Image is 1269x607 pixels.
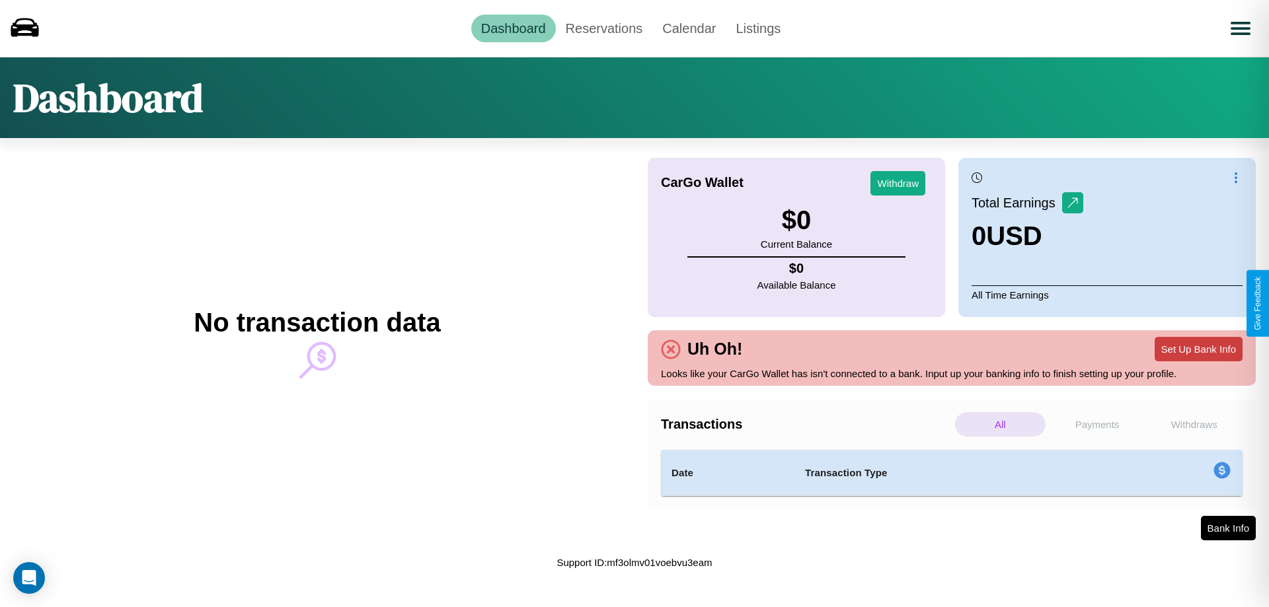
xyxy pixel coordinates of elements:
[726,15,790,42] a: Listings
[1052,412,1143,437] p: Payments
[955,412,1046,437] p: All
[757,276,836,294] p: Available Balance
[471,15,556,42] a: Dashboard
[1222,10,1259,47] button: Open menu
[556,15,653,42] a: Reservations
[661,417,952,432] h4: Transactions
[661,450,1243,496] table: simple table
[1201,516,1256,540] button: Bank Info
[13,71,203,125] h1: Dashboard
[652,15,726,42] a: Calendar
[870,171,925,196] button: Withdraw
[972,191,1062,215] p: Total Earnings
[761,235,832,253] p: Current Balance
[661,365,1243,382] p: Looks like your CarGo Wallet has isn't connected to a bank. Input up your banking info to finish ...
[972,285,1243,304] p: All Time Earnings
[557,553,712,571] p: Support ID: mf3olmv01voebvu3eam
[972,221,1083,251] h3: 0 USD
[1253,277,1262,330] div: Give Feedback
[13,562,45,594] div: Open Intercom Messenger
[672,465,784,481] h4: Date
[1149,412,1239,437] p: Withdraws
[761,205,832,235] h3: $ 0
[1155,337,1243,361] button: Set Up Bank Info
[661,175,744,190] h4: CarGo Wallet
[805,465,1105,481] h4: Transaction Type
[194,308,440,338] h2: No transaction data
[681,339,749,359] h4: Uh Oh!
[757,261,836,276] h4: $ 0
